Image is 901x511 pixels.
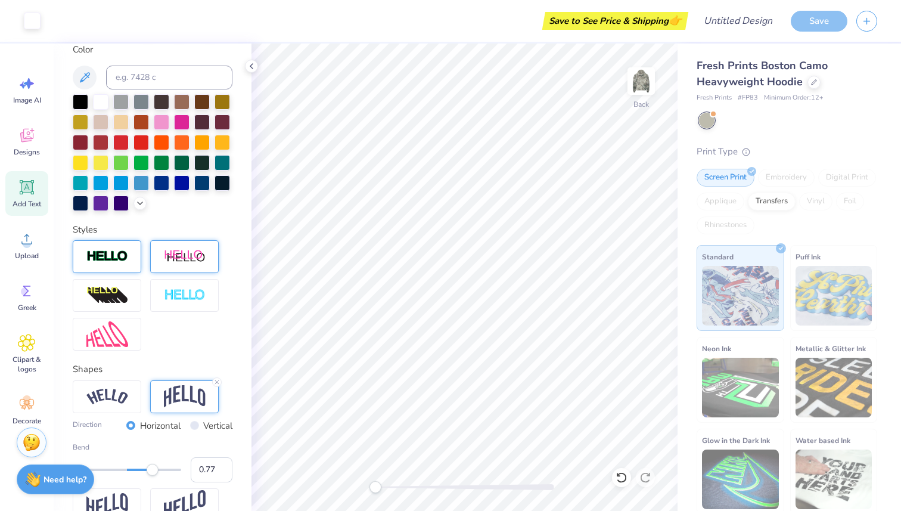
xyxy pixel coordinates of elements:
[73,442,232,453] label: Bend
[7,355,46,374] span: Clipart & logos
[764,93,824,103] span: Minimum Order: 12 +
[86,286,128,305] img: 3D Illusion
[14,147,40,157] span: Designs
[203,419,232,433] label: Vertical
[73,43,232,57] label: Color
[13,416,41,426] span: Decorate
[702,266,779,326] img: Standard
[697,193,744,210] div: Applique
[86,250,128,264] img: Stroke
[702,342,731,355] span: Neon Ink
[796,434,850,447] span: Water based Ink
[545,12,685,30] div: Save to See Price & Shipping
[702,450,779,509] img: Glow in the Dark Ink
[799,193,832,210] div: Vinyl
[748,193,796,210] div: Transfers
[73,419,102,433] label: Direction
[164,289,206,302] img: Negative Space
[836,193,864,210] div: Foil
[702,358,779,417] img: Neon Ink
[702,250,734,263] span: Standard
[796,266,872,326] img: Puff Ink
[796,450,872,509] img: Water based Ink
[13,199,41,209] span: Add Text
[369,481,381,493] div: Accessibility label
[633,99,649,110] div: Back
[796,358,872,417] img: Metallic & Glitter Ink
[694,9,782,33] input: Untitled Design
[147,464,159,476] div: Accessibility label
[697,145,877,159] div: Print Type
[697,58,828,89] span: Fresh Prints Boston Camo Heavyweight Hoodie
[669,13,682,27] span: 👉
[140,419,181,433] label: Horizontal
[697,216,754,234] div: Rhinestones
[796,342,866,355] span: Metallic & Glitter Ink
[13,95,41,105] span: Image AI
[73,363,102,376] label: Shapes
[629,69,653,93] img: Back
[697,169,754,187] div: Screen Print
[73,223,97,237] label: Styles
[738,93,758,103] span: # FP83
[796,250,821,263] span: Puff Ink
[15,251,39,261] span: Upload
[818,169,876,187] div: Digital Print
[758,169,815,187] div: Embroidery
[164,249,206,264] img: Shadow
[106,66,232,89] input: e.g. 7428 c
[697,93,732,103] span: Fresh Prints
[702,434,770,447] span: Glow in the Dark Ink
[86,321,128,347] img: Free Distort
[44,474,86,485] strong: Need help?
[18,303,36,312] span: Greek
[86,389,128,405] img: Arc
[164,385,206,408] img: Arch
